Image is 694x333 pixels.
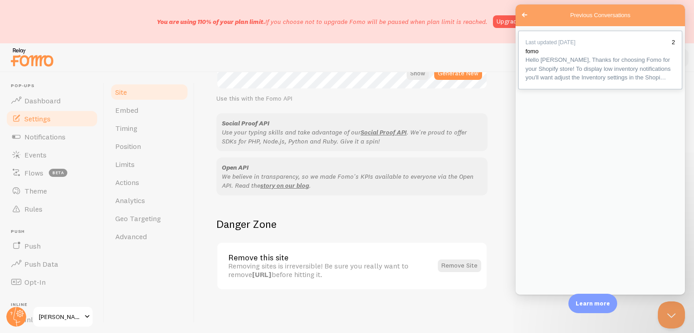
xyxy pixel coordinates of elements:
[3,26,167,85] section: Previous Conversations
[260,181,309,190] a: story on our blog
[252,270,272,279] strong: [URL]
[24,168,43,177] span: Flows
[115,106,138,115] span: Embed
[115,178,139,187] span: Actions
[115,88,127,97] span: Site
[115,160,135,169] span: Limits
[110,83,189,101] a: Site
[33,306,94,328] a: [PERSON_NAME] TOYS
[11,302,98,308] span: Inline
[5,146,98,164] a: Events
[516,5,685,295] iframe: Help Scout Beacon - Live Chat, Contact Form, and Knowledge Base
[222,128,482,146] p: Use your typing skills and take advantage of our . We're proud to offer SDKs for PHP, Node.js, Py...
[115,124,137,133] span: Timing
[39,311,82,322] span: [PERSON_NAME] TOYS
[110,137,189,155] a: Position
[3,26,167,85] a: Last updated [DATE]2fomoHello [PERSON_NAME], Thanks for choosing Fomo for your Shopify store! To ...
[115,214,161,223] span: Geo Targeting
[216,217,488,231] h2: Danger Zone
[228,262,432,278] div: Removing sites is irreversible! Be sure you really want to remove before hitting it.
[110,119,189,137] a: Timing
[222,163,482,172] div: Open API
[156,33,159,42] div: 2
[4,5,14,16] span: Go back
[110,209,189,227] a: Geo Targeting
[576,299,610,308] p: Learn more
[5,200,98,218] a: Rules
[110,173,189,191] a: Actions
[5,255,98,273] a: Push Data
[9,46,55,69] img: fomo-relay-logo-orange.svg
[228,254,432,262] div: Remove this site
[115,232,147,241] span: Advanced
[10,35,60,41] span: Last updated [DATE]
[157,18,265,26] span: You are using 110% of your plan limit.
[110,227,189,245] a: Advanced
[11,229,98,235] span: Push
[434,67,482,80] button: Generate New
[24,204,42,213] span: Rules
[49,169,67,177] span: beta
[110,101,189,119] a: Embed
[5,92,98,110] a: Dashboard
[493,15,538,28] a: Upgrade Plan
[361,128,407,136] a: Social Proof API
[11,83,98,89] span: Pop-ups
[24,277,46,287] span: Opt-In
[5,237,98,255] a: Push
[55,6,115,15] span: Previous Conversations
[5,273,98,291] a: Opt-In
[438,259,481,272] button: Remove Site
[216,95,488,103] div: Use this with the Fomo API
[24,241,41,250] span: Push
[24,96,61,105] span: Dashboard
[157,17,488,26] p: If you choose not to upgrade Fomo will be paused when plan limit is reached.
[110,191,189,209] a: Analytics
[24,132,66,141] span: Notifications
[24,150,47,159] span: Events
[5,164,98,182] a: Flows beta
[658,301,685,328] iframe: Help Scout Beacon - Close
[115,196,145,205] span: Analytics
[222,119,482,128] div: Social Proof API
[10,52,155,76] span: Hello [PERSON_NAME], Thanks for choosing Fomo for your Shopify store! To display low inventory no...
[115,142,141,151] span: Position
[5,128,98,146] a: Notifications
[5,110,98,128] a: Settings
[24,186,47,195] span: Theme
[222,172,482,190] p: We believe in transparency, so we made Fomo's KPIs available to everyone via the Open API. Read t...
[5,182,98,200] a: Theme
[568,294,617,313] div: Learn more
[110,155,189,173] a: Limits
[24,114,51,123] span: Settings
[24,259,58,268] span: Push Data
[10,43,23,50] span: fomo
